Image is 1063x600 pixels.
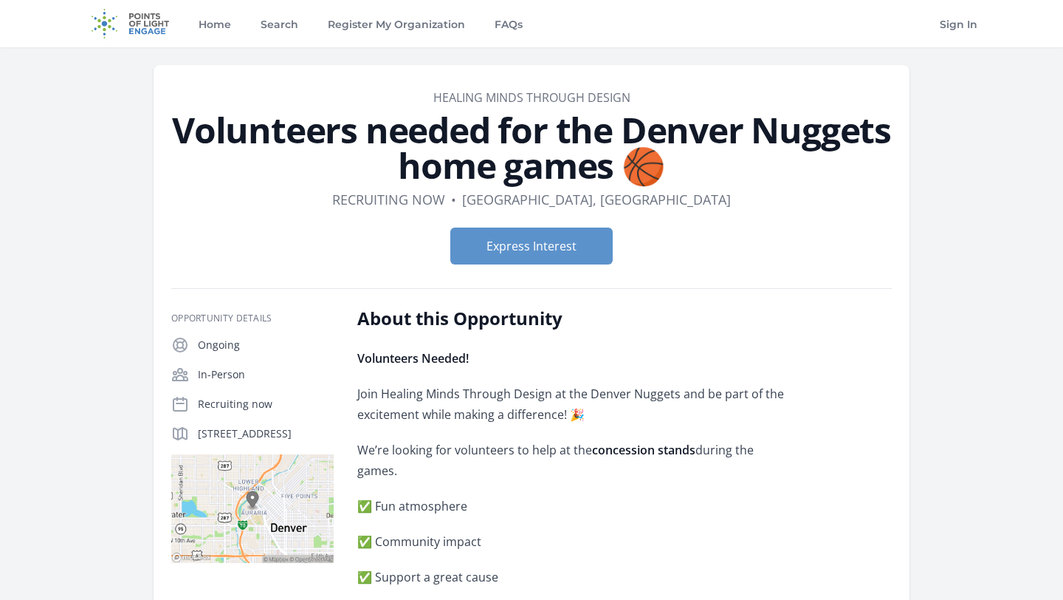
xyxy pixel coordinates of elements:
p: Recruiting now [198,397,334,412]
dd: [GEOGRAPHIC_DATA], [GEOGRAPHIC_DATA] [462,189,731,210]
dd: Recruiting now [332,189,445,210]
p: Join Healing Minds Through Design at the Denver Nuggets and be part of the excitement while makin... [357,383,789,425]
img: Map [171,454,334,563]
p: [STREET_ADDRESS] [198,426,334,441]
p: ✅ Support a great cause [357,567,789,587]
p: In-Person [198,367,334,382]
p: Ongoing [198,338,334,352]
strong: concession stands [592,442,695,458]
p: ✅ Fun atmosphere [357,496,789,517]
h3: Opportunity Details [171,313,334,324]
p: ✅ Community impact [357,531,789,552]
h1: Volunteers needed for the Denver Nuggets home games 🏀 [171,112,892,183]
strong: Volunteers Needed! [357,350,469,367]
a: Healing Minds Through Design [433,89,630,106]
p: We’re looking for volunteers to help at the during the games. [357,440,789,481]
button: Express Interest [450,228,613,265]
div: • [451,189,456,210]
h2: About this Opportunity [357,307,789,330]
